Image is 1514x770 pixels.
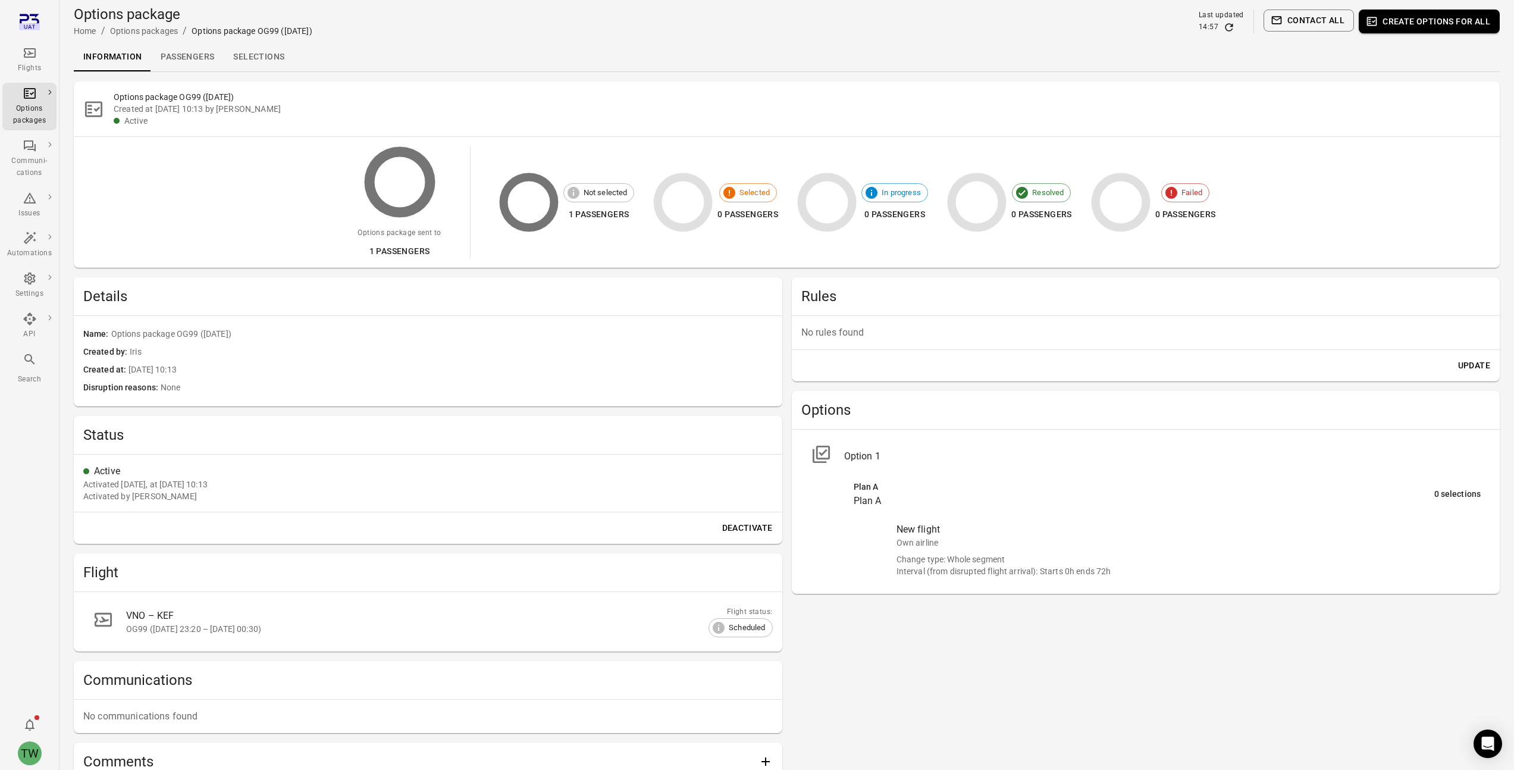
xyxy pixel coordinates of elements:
[844,449,1481,464] div: Option 1
[897,553,1481,565] div: Change type: Whole segment
[2,135,57,183] a: Communi-cations
[74,43,1500,71] div: Local navigation
[897,537,1481,549] div: Own airline
[7,374,52,386] div: Search
[1199,10,1244,21] div: Last updated
[83,490,197,502] div: Activated by [PERSON_NAME]
[875,187,927,199] span: In progress
[126,623,744,635] div: OG99 ([DATE] 23:20 – [DATE] 00:30)
[126,609,744,623] div: VNO – KEF
[854,481,1434,494] div: Plan A
[801,287,1491,306] h2: Rules
[7,248,52,259] div: Automations
[83,671,773,690] h2: Communications
[114,103,1490,115] div: Created at [DATE] 10:13 by [PERSON_NAME]
[74,26,96,36] a: Home
[151,43,224,71] a: Passengers
[358,244,441,259] div: 1 passengers
[358,227,441,239] div: Options package sent to
[1474,730,1502,758] div: Open Intercom Messenger
[83,287,773,306] h2: Details
[7,155,52,179] div: Communi-cations
[577,187,634,199] span: Not selected
[101,24,105,38] li: /
[18,713,42,737] button: Notifications
[897,522,1481,537] div: New flight
[83,425,773,445] h2: Status
[801,325,1491,340] p: No rules found
[2,308,57,344] a: API
[7,208,52,220] div: Issues
[74,5,312,24] h1: Options package
[83,602,773,642] a: VNO – KEFOG99 ([DATE] 23:20 – [DATE] 00:30)
[18,741,42,765] div: TW
[128,364,772,377] span: [DATE] 10:13
[83,381,161,395] span: Disruption reasons
[7,62,52,74] div: Flights
[1223,21,1235,33] button: Refresh data
[124,115,1490,127] div: Active
[717,517,778,539] button: Deactivate
[94,464,773,478] div: Active
[224,43,294,71] a: Selections
[13,737,46,770] button: Tony Wang
[1264,10,1354,32] button: Contact all
[2,349,57,389] button: Search
[2,268,57,303] a: Settings
[7,288,52,300] div: Settings
[1011,207,1072,222] div: 0 passengers
[192,25,312,37] div: Options package OG99 ([DATE])
[74,24,312,38] nav: Breadcrumbs
[83,346,130,359] span: Created by
[717,207,778,222] div: 0 passengers
[709,606,772,618] div: Flight status:
[1026,187,1070,199] span: Resolved
[563,207,635,222] div: 1 passengers
[1359,10,1500,33] button: Create options for all
[1155,207,1216,222] div: 0 passengers
[83,709,773,724] p: No communications found
[114,91,1490,103] h2: Options package OG99 ([DATE])
[183,24,187,38] li: /
[2,187,57,223] a: Issues
[2,42,57,78] a: Flights
[1453,355,1495,377] button: Update
[130,346,772,359] span: Iris
[111,328,773,341] span: Options package OG99 ([DATE])
[83,328,111,341] span: Name
[1434,488,1481,501] div: 0 selections
[7,103,52,127] div: Options packages
[2,227,57,263] a: Automations
[801,400,1491,420] h2: Options
[854,494,1434,508] div: Plan A
[74,43,151,71] a: Information
[83,364,128,377] span: Created at
[83,478,208,490] div: Activated [DATE], at [DATE] 10:13
[897,565,1481,577] div: Interval (from disrupted flight arrival): Starts 0h ends 72h
[1175,187,1209,199] span: Failed
[2,83,57,130] a: Options packages
[7,328,52,340] div: API
[83,563,773,582] h2: Flight
[861,207,928,222] div: 0 passengers
[722,622,772,634] span: Scheduled
[733,187,776,199] span: Selected
[110,26,178,36] a: Options packages
[161,381,773,395] span: None
[1199,21,1218,33] div: 14:57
